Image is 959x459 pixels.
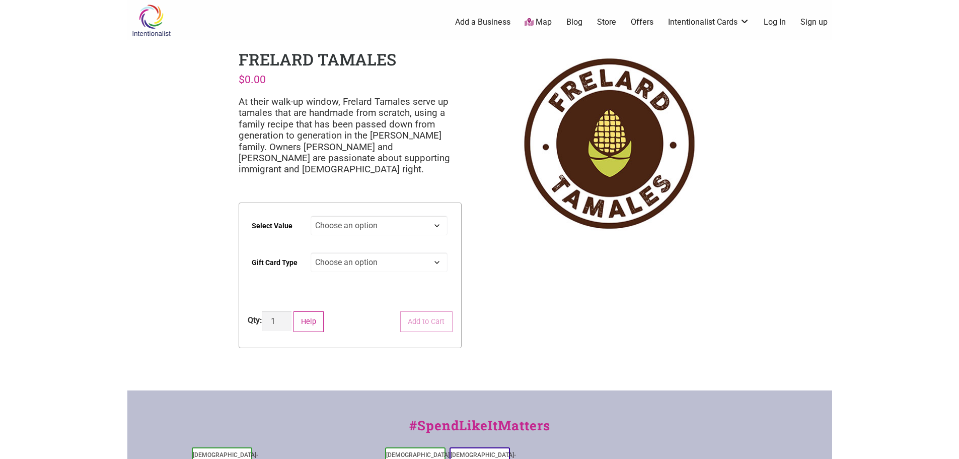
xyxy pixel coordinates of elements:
img: Frelard Tamales logo [497,48,720,239]
span: $ [239,73,245,86]
a: Log In [764,17,786,28]
label: Select Value [252,215,292,237]
h1: Frelard Tamales [239,48,396,70]
div: Qty: [248,314,262,326]
a: Intentionalist Cards [668,17,750,28]
a: Sign up [800,17,828,28]
a: Offers [631,17,653,28]
a: Blog [566,17,582,28]
a: Store [597,17,616,28]
bdi: 0.00 [239,73,266,86]
button: Help [293,311,324,332]
label: Gift Card Type [252,251,298,274]
input: Product quantity [262,311,291,331]
div: #SpendLikeItMatters [127,416,832,445]
button: Add to Cart [400,311,453,332]
img: Intentionalist [127,4,175,37]
p: At their walk-up window, Frelard Tamales serve up tamales that are handmade from scratch, using a... [239,96,462,175]
a: Add a Business [455,17,510,28]
a: Map [525,17,552,28]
